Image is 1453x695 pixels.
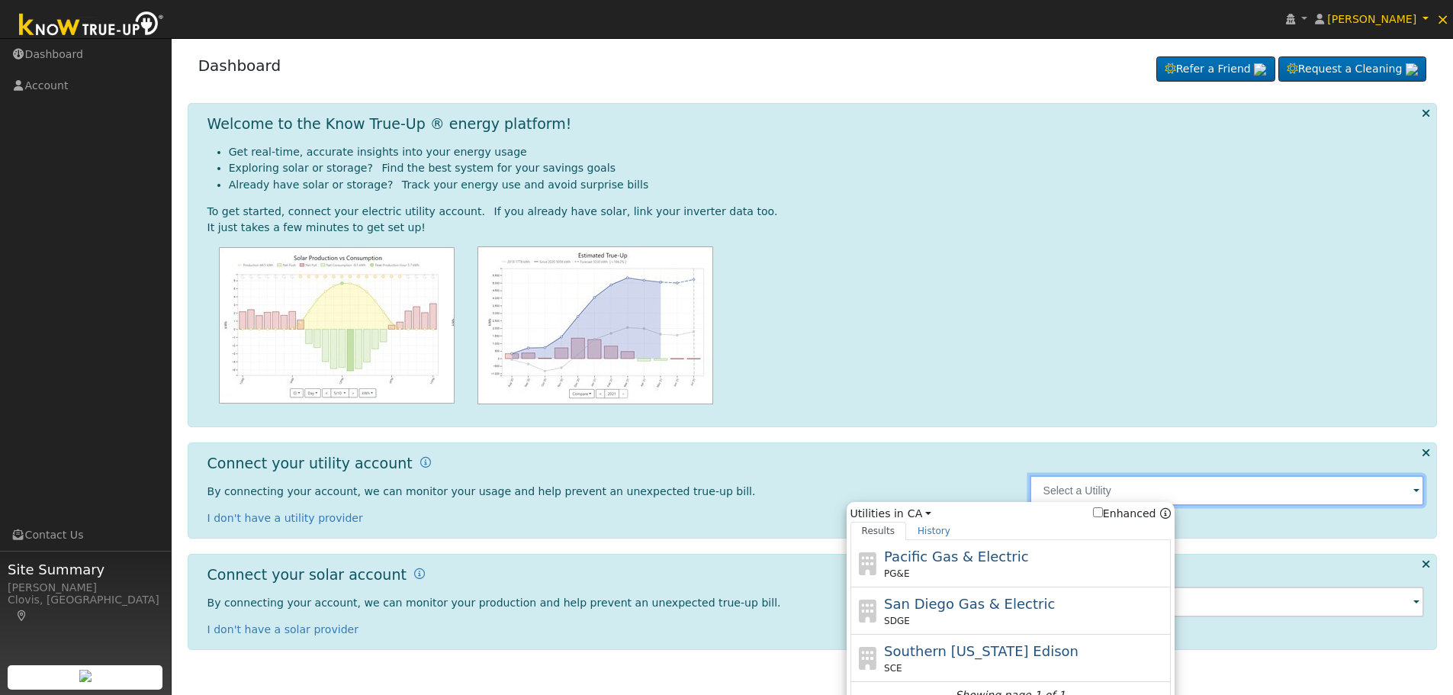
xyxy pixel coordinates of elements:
h1: Welcome to the Know True-Up ® energy platform! [207,115,572,133]
span: Show enhanced providers [1093,506,1171,522]
img: retrieve [79,670,92,682]
span: × [1436,10,1449,28]
span: Site Summary [8,559,163,580]
li: Exploring solar or storage? Find the best system for your savings goals [229,160,1425,176]
span: SCE [884,661,902,675]
span: Southern [US_STATE] Edison [884,643,1078,659]
input: Select an Inverter [1030,587,1425,617]
a: Request a Cleaning [1278,56,1426,82]
span: [PERSON_NAME] [1327,13,1416,25]
img: retrieve [1406,63,1418,76]
a: Map [15,610,29,622]
span: PG&E [884,567,909,581]
input: Enhanced [1093,507,1103,517]
h1: Connect your utility account [207,455,413,472]
a: Refer a Friend [1156,56,1275,82]
span: San Diego Gas & Electric [884,596,1055,612]
div: It just takes a few minutes to get set up! [207,220,1425,236]
img: Know True-Up [11,8,172,43]
span: By connecting your account, we can monitor your usage and help prevent an unexpected true-up bill. [207,485,756,497]
a: Dashboard [198,56,281,75]
div: To get started, connect your electric utility account. If you already have solar, link your inver... [207,204,1425,220]
a: I don't have a utility provider [207,512,363,524]
a: CA [908,506,931,522]
div: [PERSON_NAME] [8,580,163,596]
label: Enhanced [1093,506,1156,522]
a: Enhanced Providers [1160,507,1171,520]
li: Get real-time, accurate insights into your energy usage [229,144,1425,160]
span: By connecting your account, we can monitor your production and help prevent an unexpected true-up... [207,597,781,609]
a: Results [850,522,907,540]
li: Already have solar or storage? Track your energy use and avoid surprise bills [229,177,1425,193]
h1: Connect your solar account [207,566,407,584]
span: Utilities in [850,506,1171,522]
img: retrieve [1254,63,1266,76]
span: SDGE [884,614,910,628]
span: Pacific Gas & Electric [884,549,1028,565]
a: History [906,522,962,540]
a: I don't have a solar provider [207,623,359,635]
div: Clovis, [GEOGRAPHIC_DATA] [8,592,163,624]
input: Select a Utility [1030,475,1425,506]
